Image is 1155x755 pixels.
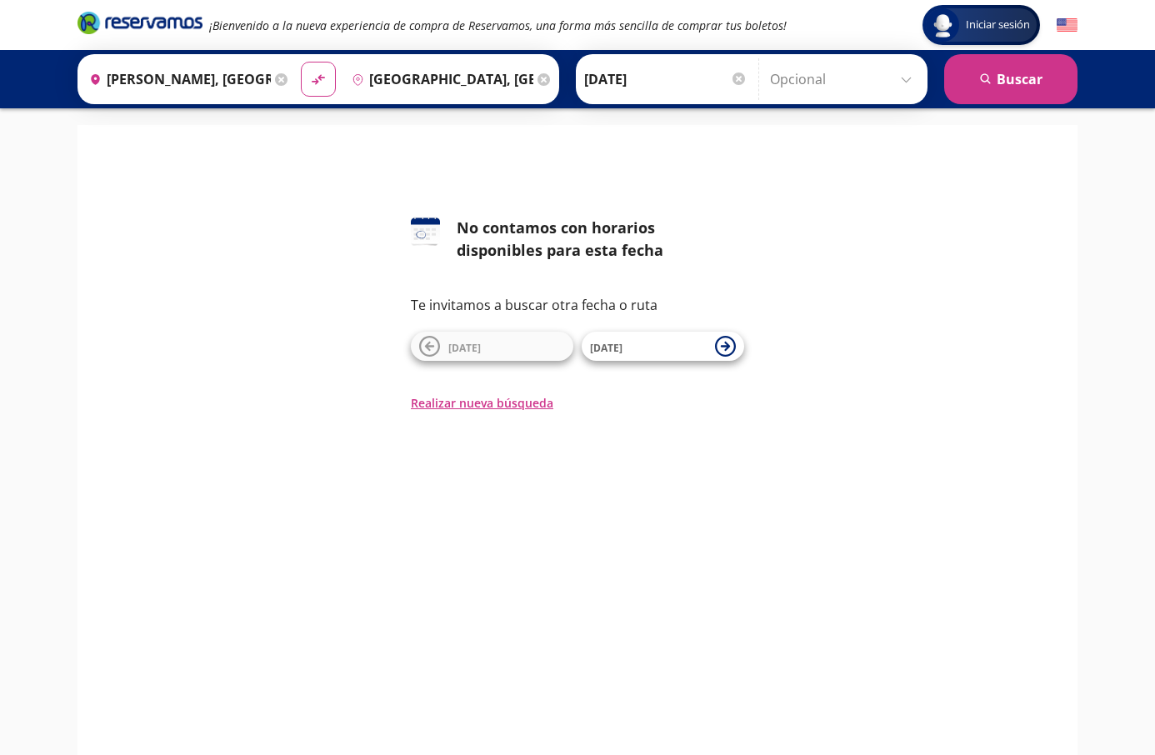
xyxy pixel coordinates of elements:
[77,10,202,40] a: Brand Logo
[944,54,1077,104] button: Buscar
[209,17,787,33] em: ¡Bienvenido a la nueva experiencia de compra de Reservamos, una forma más sencilla de comprar tus...
[770,58,919,100] input: Opcional
[411,394,553,412] button: Realizar nueva búsqueda
[411,295,744,315] p: Te invitamos a buscar otra fecha o ruta
[345,58,533,100] input: Buscar Destino
[584,58,747,100] input: Elegir Fecha
[77,10,202,35] i: Brand Logo
[590,341,622,355] span: [DATE]
[411,332,573,361] button: [DATE]
[582,332,744,361] button: [DATE]
[1057,15,1077,36] button: English
[448,341,481,355] span: [DATE]
[82,58,271,100] input: Buscar Origen
[457,217,744,262] div: No contamos con horarios disponibles para esta fecha
[959,17,1037,33] span: Iniciar sesión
